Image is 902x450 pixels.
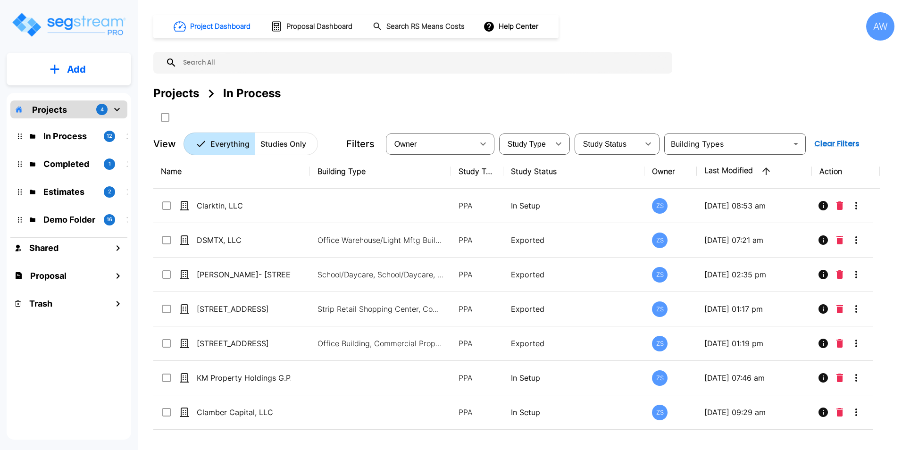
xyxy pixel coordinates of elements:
p: Projects [32,103,67,116]
p: [DATE] 09:29 am [704,407,804,418]
p: School/Daycare, School/Daycare, School/Daycare, School/Daycare Site [317,269,445,280]
div: Select [388,131,474,157]
th: Study Type [451,154,503,189]
button: Studies Only [255,133,318,155]
p: Office Warehouse/Light Mftg Building, Commercial Property Site [317,234,445,246]
h1: Search RS Means Costs [386,21,465,32]
div: Select [576,131,639,157]
button: Search RS Means Costs [369,17,470,36]
span: Study Type [508,140,546,148]
button: Delete [833,368,847,387]
p: PPA [459,303,496,315]
button: Delete [833,403,847,422]
img: Logo [11,11,126,38]
button: Delete [833,196,847,215]
div: ZS [652,198,668,214]
input: Building Types [667,137,787,150]
p: [DATE] 07:46 am [704,372,804,383]
th: Action [812,154,880,189]
p: Clamber Capital, LLC [197,407,291,418]
button: Delete [833,265,847,284]
p: 1 [109,160,111,168]
div: Select [501,131,549,157]
p: In Setup [511,372,637,383]
span: Owner [394,140,417,148]
p: Add [67,62,86,76]
div: ZS [652,267,668,283]
p: Demo Folder [43,213,96,226]
p: [PERSON_NAME]- [STREET_ADDRESS] [197,269,291,280]
button: More-Options [847,196,866,215]
input: Search All [177,52,668,74]
p: In Setup [511,407,637,418]
div: Projects [153,85,199,102]
p: Studies Only [260,138,306,150]
button: More-Options [847,265,866,284]
button: Delete [833,231,847,250]
button: Everything [184,133,255,155]
button: Info [814,368,833,387]
th: Study Status [503,154,644,189]
button: More-Options [847,368,866,387]
p: Everything [210,138,250,150]
p: Exported [511,269,637,280]
h1: Proposal Dashboard [286,21,352,32]
p: [DATE] 07:21 am [704,234,804,246]
h1: Proposal [30,269,67,282]
p: PPA [459,200,496,211]
p: Strip Retail Shopping Center, Commercial Property Site [317,303,445,315]
p: PPA [459,372,496,383]
p: [DATE] 01:19 pm [704,338,804,349]
div: ZS [652,405,668,420]
p: [DATE] 02:35 pm [704,269,804,280]
p: PPA [459,338,496,349]
p: In Setup [511,200,637,211]
p: Office Building, Commercial Property Site [317,338,445,349]
button: Project Dashboard [170,16,256,37]
div: Platform [184,133,318,155]
button: More-Options [847,334,866,353]
p: KM Property Holdings G.P. [197,372,291,383]
div: In Process [223,85,281,102]
button: Info [814,403,833,422]
p: 4 [100,106,104,114]
p: Completed [43,158,96,170]
h1: Project Dashboard [190,21,251,32]
th: Last Modified [697,154,812,189]
div: ZS [652,336,668,351]
p: [STREET_ADDRESS] [197,338,291,349]
th: Building Type [310,154,451,189]
p: Exported [511,234,637,246]
p: 16 [107,216,112,224]
p: View [153,137,176,151]
div: ZS [652,370,668,386]
p: 12 [107,132,112,140]
button: Info [814,265,833,284]
button: SelectAll [156,108,175,127]
button: Open [789,137,802,150]
button: Info [814,300,833,318]
button: Delete [833,300,847,318]
p: Filters [346,137,375,151]
button: Clear Filters [810,134,863,153]
button: More-Options [847,403,866,422]
th: Owner [644,154,697,189]
button: More-Options [847,231,866,250]
p: Estimates [43,185,96,198]
div: ZS [652,233,668,248]
div: AW [866,12,894,41]
button: More-Options [847,300,866,318]
button: Add [7,56,131,83]
p: [DATE] 08:53 am [704,200,804,211]
p: Exported [511,303,637,315]
button: Help Center [481,17,542,35]
p: PPA [459,407,496,418]
p: [DATE] 01:17 pm [704,303,804,315]
button: Info [814,231,833,250]
button: Proposal Dashboard [267,17,358,36]
p: DSMTX, LLC [197,234,291,246]
h1: Shared [29,242,58,254]
p: Clarktin, LLC [197,200,291,211]
button: Info [814,196,833,215]
th: Name [153,154,310,189]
